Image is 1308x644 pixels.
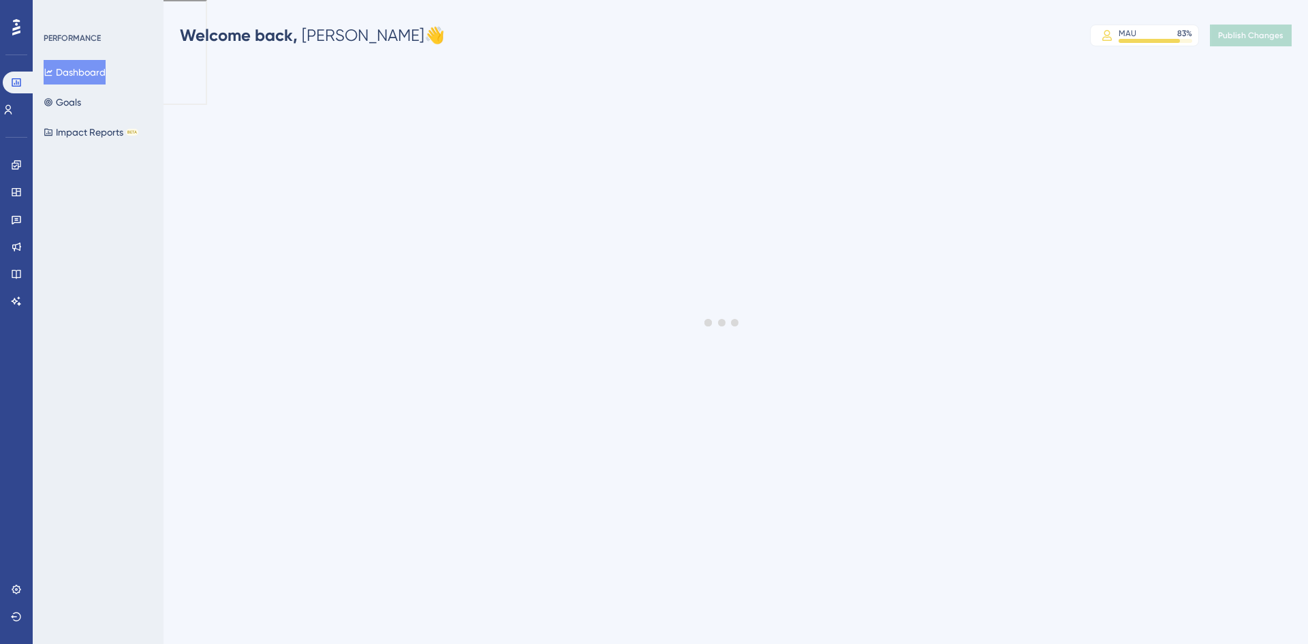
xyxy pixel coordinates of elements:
button: Impact ReportsBETA [44,120,138,144]
button: Publish Changes [1210,25,1292,46]
div: [PERSON_NAME] 👋 [180,25,445,46]
span: Publish Changes [1218,30,1283,41]
button: Dashboard [44,60,106,85]
div: MAU [1119,28,1136,39]
div: 83 % [1177,28,1192,39]
div: PERFORMANCE [44,33,101,44]
span: Welcome back, [180,25,298,45]
button: Goals [44,90,81,114]
div: BETA [126,129,138,136]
